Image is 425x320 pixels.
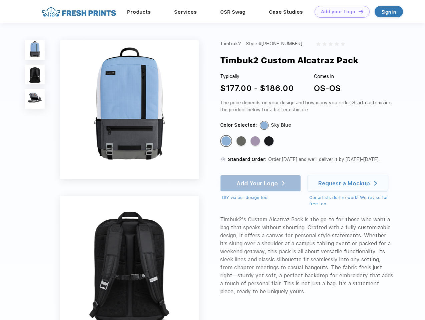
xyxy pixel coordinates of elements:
[271,122,291,129] div: Sky Blue
[374,181,377,186] img: white arrow
[220,216,394,296] div: Timbuk2's Custom Alcatraz Pack is the go-to for those who want a bag that speaks without shouting...
[220,122,257,129] div: Color Selected:
[375,6,403,17] a: Sign in
[382,8,396,16] div: Sign in
[220,99,394,113] div: The price depends on your design and how many you order. Start customizing the product below for ...
[220,73,294,80] div: Typically
[25,89,45,109] img: func=resize&h=100
[220,54,358,67] div: Timbuk2 Custom Alcatraz Pack
[335,42,339,46] img: gray_star.svg
[314,82,341,94] div: OS-OS
[318,180,370,187] div: Request a Mockup
[237,136,246,146] div: Gunmetal
[268,157,380,162] span: Order [DATE] and we’ll deliver it by [DATE]–[DATE].
[316,42,320,46] img: gray_star.svg
[246,40,302,47] div: Style #[PHONE_NUMBER]
[329,42,333,46] img: gray_star.svg
[40,6,118,18] img: fo%20logo%202.webp
[251,136,260,146] div: Lavender
[341,42,345,46] img: gray_star.svg
[25,40,45,60] img: func=resize&h=100
[323,42,327,46] img: gray_star.svg
[228,157,267,162] span: Standard Order:
[321,9,355,15] div: Add your Logo
[309,194,394,207] div: Our artists do the work! We revise for free too.
[222,136,231,146] div: Sky Blue
[222,194,301,201] div: DIY via our design tool.
[220,40,241,47] div: Timbuk2
[264,136,274,146] div: Jet Black
[127,9,151,15] a: Products
[314,73,341,80] div: Comes in
[220,156,226,162] img: standard order
[359,10,363,13] img: DT
[220,82,294,94] div: $177.00 - $186.00
[25,65,45,84] img: func=resize&h=100
[60,40,199,179] img: func=resize&h=640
